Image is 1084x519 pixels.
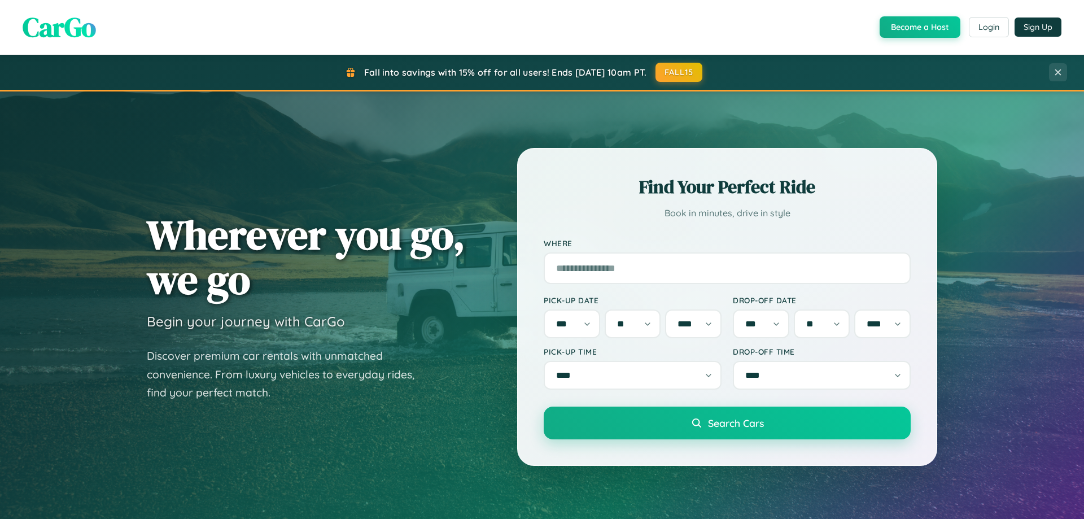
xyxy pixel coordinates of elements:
span: Search Cars [708,417,764,429]
button: Become a Host [880,16,960,38]
p: Discover premium car rentals with unmatched convenience. From luxury vehicles to everyday rides, ... [147,347,429,402]
h3: Begin your journey with CarGo [147,313,345,330]
button: Sign Up [1015,18,1061,37]
label: Drop-off Date [733,295,911,305]
h2: Find Your Perfect Ride [544,175,911,199]
button: Search Cars [544,407,911,439]
label: Drop-off Time [733,347,911,356]
label: Pick-up Date [544,295,722,305]
span: CarGo [23,8,96,46]
span: Fall into savings with 15% off for all users! Ends [DATE] 10am PT. [364,67,647,78]
button: Login [969,17,1009,37]
p: Book in minutes, drive in style [544,205,911,221]
button: FALL15 [655,63,703,82]
label: Pick-up Time [544,347,722,356]
h1: Wherever you go, we go [147,212,465,302]
label: Where [544,238,911,248]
